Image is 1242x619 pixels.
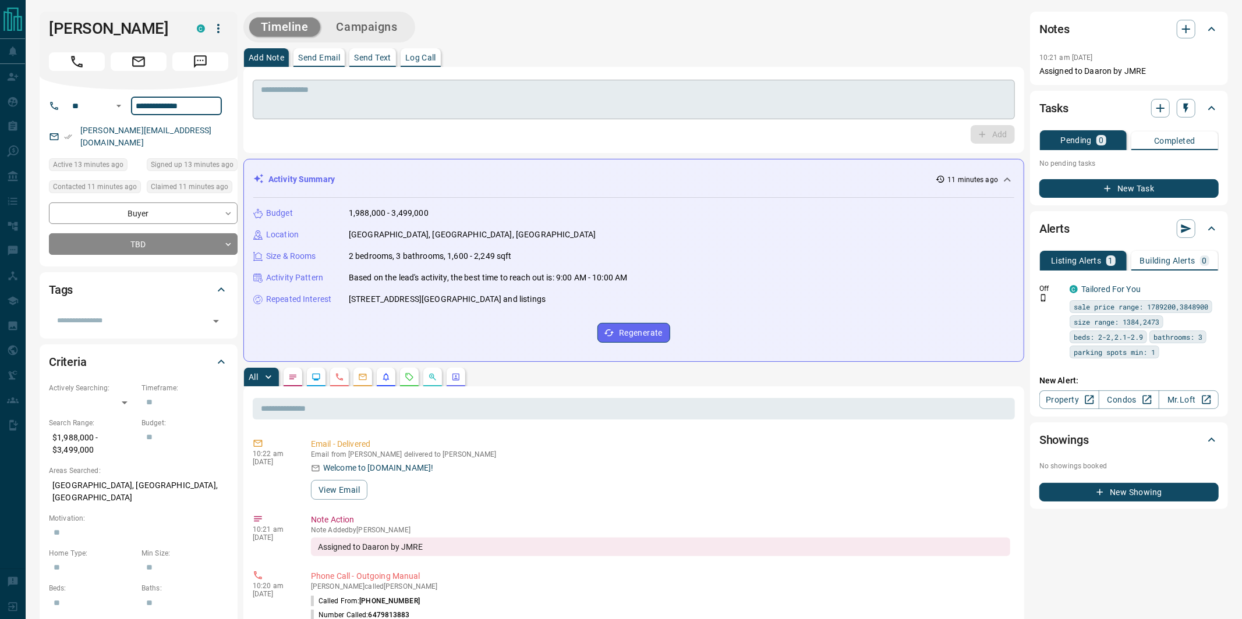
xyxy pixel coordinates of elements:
a: Condos [1099,390,1159,409]
p: [DATE] [253,533,293,542]
p: Activity Summary [268,173,335,186]
div: Wed Aug 13 2025 [49,158,141,175]
svg: Calls [335,372,344,382]
span: Active 13 minutes ago [53,159,123,170]
p: Repeated Interest [266,293,331,305]
h2: Tags [49,280,73,299]
p: Motivation: [49,513,228,524]
h2: Notes [1039,20,1070,38]
p: 1 [1109,257,1113,265]
span: parking spots min: 1 [1074,346,1155,358]
div: Activity Summary11 minutes ago [253,169,1014,190]
p: 11 minutes ago [947,175,998,185]
svg: Agent Actions [451,372,461,382]
svg: Listing Alerts [381,372,391,382]
div: Tasks [1039,94,1219,122]
a: Mr.Loft [1159,390,1219,409]
p: Beds: [49,583,136,593]
button: Timeline [249,17,320,37]
svg: Push Notification Only [1039,294,1048,302]
span: bathrooms: 3 [1153,331,1202,343]
p: 1,988,000 - 3,499,000 [349,207,429,219]
p: Activity Pattern [266,272,323,284]
p: 2 bedrooms, 3 bathrooms, 1,600 - 2,249 sqft [349,250,512,262]
div: TBD [49,233,238,255]
div: Tags [49,276,228,304]
p: $1,988,000 - $3,499,000 [49,428,136,460]
span: size range: 1384,2473 [1074,316,1159,328]
p: Listing Alerts [1051,257,1102,265]
span: Message [172,52,228,71]
p: Building Alerts [1140,257,1195,265]
div: Wed Aug 13 2025 [49,180,141,197]
p: Add Note [249,54,284,62]
span: 6479813883 [369,611,410,619]
p: Size & Rooms [266,250,316,262]
span: [PHONE_NUMBER] [359,597,420,605]
p: Email from [PERSON_NAME] delivered to [PERSON_NAME] [311,450,1010,458]
p: Send Email [298,54,340,62]
p: New Alert: [1039,375,1219,387]
p: Pending [1060,136,1092,144]
p: Timeframe: [141,383,228,393]
div: Notes [1039,15,1219,43]
button: New Showing [1039,483,1219,501]
p: Min Size: [141,548,228,558]
button: Open [112,99,126,113]
p: Note Added by [PERSON_NAME] [311,526,1010,534]
p: Areas Searched: [49,465,228,476]
span: Contacted 11 minutes ago [53,181,137,193]
p: 10:21 am [253,525,293,533]
h2: Tasks [1039,99,1068,118]
svg: Notes [288,372,298,382]
p: No pending tasks [1039,155,1219,172]
a: Tailored For You [1081,284,1141,294]
p: [GEOGRAPHIC_DATA], [GEOGRAPHIC_DATA], [GEOGRAPHIC_DATA] [49,476,228,507]
a: [PERSON_NAME][EMAIL_ADDRESS][DOMAIN_NAME] [80,126,212,147]
button: New Task [1039,179,1219,198]
div: Showings [1039,426,1219,454]
p: 10:21 am [DATE] [1039,54,1093,62]
div: condos.ca [1070,285,1078,293]
p: Budget [266,207,293,219]
p: Welcome to [DOMAIN_NAME]! [323,462,433,474]
p: No showings booked [1039,461,1219,471]
div: Buyer [49,202,238,224]
p: 0 [1099,136,1103,144]
p: Actively Searching: [49,383,136,393]
button: View Email [311,480,367,500]
p: Send Text [354,54,391,62]
p: Completed [1154,137,1195,145]
p: 10:22 am [253,450,293,458]
div: condos.ca [197,24,205,33]
button: Open [208,313,224,329]
p: Budget: [141,418,228,428]
span: Email [111,52,167,71]
p: 10:20 am [253,582,293,590]
span: beds: 2-2,2.1-2.9 [1074,331,1143,343]
svg: Emails [358,372,367,382]
p: 0 [1202,257,1207,265]
p: [STREET_ADDRESS][GEOGRAPHIC_DATA] and listings [349,293,546,305]
svg: Requests [405,372,414,382]
p: Search Range: [49,418,136,428]
span: sale price range: 1789200,3848900 [1074,301,1208,312]
button: Regenerate [597,323,670,343]
svg: Email Verified [64,133,72,141]
div: Wed Aug 13 2025 [147,158,238,175]
button: Campaigns [325,17,409,37]
p: Phone Call - Outgoing Manual [311,570,1010,582]
p: Off [1039,283,1063,294]
p: Location [266,229,299,241]
div: Assigned to Daaron by JMRE [311,538,1010,556]
span: Signed up 13 minutes ago [151,159,233,170]
a: Property [1039,390,1099,409]
p: Based on the lead's activity, the best time to reach out is: 9:00 AM - 10:00 AM [349,272,627,284]
p: [DATE] [253,458,293,466]
h2: Showings [1039,431,1089,449]
h2: Criteria [49,353,87,371]
h1: [PERSON_NAME] [49,19,179,38]
p: [DATE] [253,590,293,598]
p: All [249,373,258,381]
p: Assigned to Daaron by JMRE [1039,65,1219,77]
